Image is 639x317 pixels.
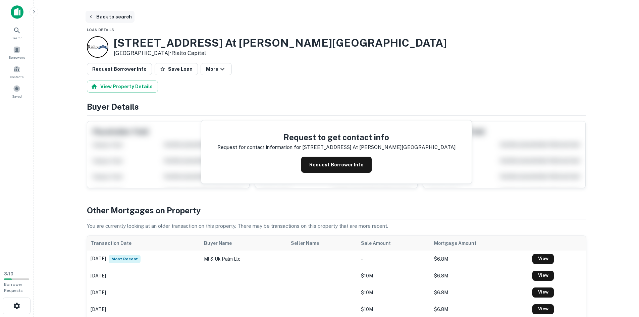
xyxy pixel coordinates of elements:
th: Transaction Date [87,236,201,251]
span: Contacts [10,74,23,80]
span: Most Recent [109,255,141,263]
span: Borrowers [9,55,25,60]
a: View [532,304,554,314]
p: [GEOGRAPHIC_DATA] • [114,49,447,57]
th: Seller Name [287,236,358,251]
span: 3 / 10 [4,271,13,276]
span: Search [11,35,22,41]
td: $10M [358,267,431,284]
td: [DATE] [87,251,201,267]
img: capitalize-icon.png [11,5,23,19]
p: Request for contact information for [217,143,301,151]
a: Rialto Capital [171,50,206,56]
span: Saved [12,94,22,99]
a: Search [2,24,32,42]
a: View [532,287,554,298]
h4: Other Mortgages on Property [87,204,586,216]
a: View [532,271,554,281]
td: $6.8M [431,284,529,301]
button: Back to search [86,11,135,23]
button: Save Loan [155,63,198,75]
a: Saved [2,82,32,100]
button: More [201,63,232,75]
a: Borrowers [2,43,32,61]
button: Request Borrower Info [301,157,372,173]
th: Buyer Name [201,236,287,251]
iframe: Chat Widget [605,263,639,296]
td: [DATE] [87,284,201,301]
td: ml & uk palm llc [201,251,287,267]
h4: Request to get contact info [217,131,456,143]
button: View Property Details [87,81,158,93]
td: $10M [358,284,431,301]
a: Contacts [2,63,32,81]
button: Request Borrower Info [87,63,152,75]
td: [DATE] [87,267,201,284]
span: Loan Details [87,28,114,32]
h3: [STREET_ADDRESS] at [PERSON_NAME][GEOGRAPHIC_DATA] [114,37,447,49]
p: [STREET_ADDRESS] at [PERSON_NAME][GEOGRAPHIC_DATA] [302,143,456,151]
td: $6.8M [431,251,529,267]
span: Borrower Requests [4,282,23,293]
th: Mortgage Amount [431,236,529,251]
p: You are currently looking at an older transaction on this property. There may be transactions on ... [87,222,586,230]
th: Sale Amount [358,236,431,251]
td: $6.8M [431,267,529,284]
a: View [532,254,554,264]
td: - [358,251,431,267]
h4: Buyer Details [87,101,586,113]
